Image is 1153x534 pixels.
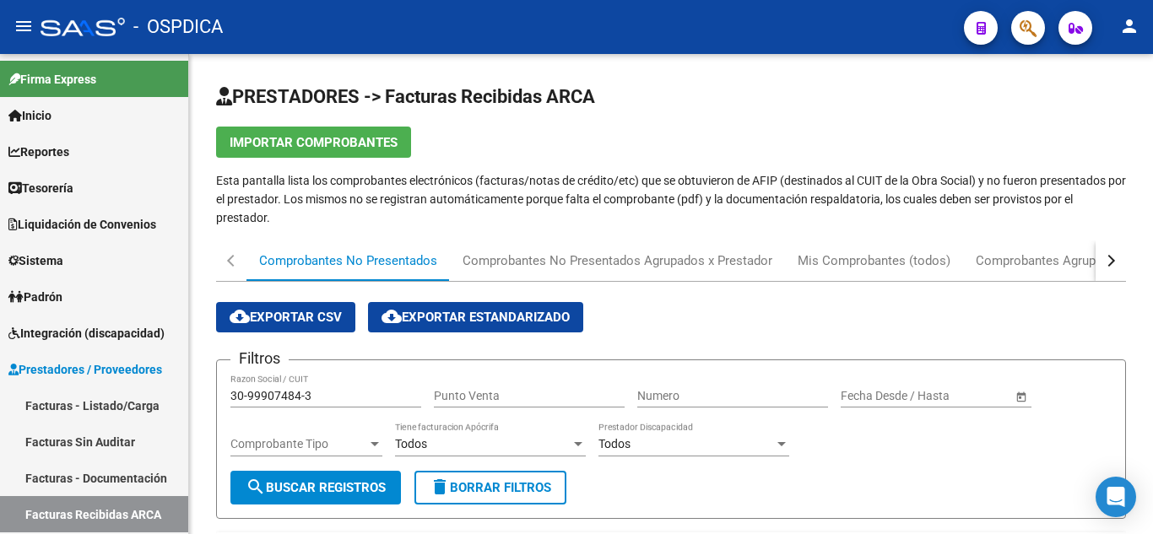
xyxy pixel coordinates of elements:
span: Tesorería [8,179,73,197]
input: Fecha inicio [841,389,902,403]
span: Sistema [8,251,63,270]
mat-icon: delete [430,477,450,497]
span: Importar Comprobantes [230,135,398,150]
span: Exportar CSV [230,310,342,325]
button: Open calendar [1012,387,1030,405]
mat-icon: menu [14,16,34,36]
span: Inicio [8,106,51,125]
button: Importar Comprobantes [216,127,411,158]
mat-icon: cloud_download [230,306,250,326]
button: Exportar CSV [216,302,355,332]
div: Comprobantes No Presentados [259,251,437,270]
div: Open Intercom Messenger [1096,477,1136,517]
span: Reportes [8,143,69,161]
mat-icon: cloud_download [382,306,402,326]
span: - OSPDICA [133,8,223,46]
button: Exportar Estandarizado [368,302,583,332]
span: Todos [395,437,427,450]
span: Liquidación de Convenios [8,215,156,234]
span: Firma Express [8,70,96,89]
button: Borrar Filtros [414,471,566,504]
span: Buscar Registros [246,480,386,495]
span: Padrón [8,288,62,306]
div: Comprobantes No Presentados Agrupados x Prestador [463,251,772,270]
mat-icon: search [246,477,266,497]
span: Borrar Filtros [430,480,551,495]
h2: PRESTADORES -> Facturas Recibidas ARCA [216,81,1126,113]
mat-icon: person [1119,16,1139,36]
span: Todos [598,437,631,450]
button: Buscar Registros [230,471,401,504]
span: Prestadores / Proveedores [8,360,162,379]
span: Exportar Estandarizado [382,310,570,325]
span: Comprobante Tipo [230,437,367,451]
h3: Filtros [230,347,289,370]
div: Mis Comprobantes (todos) [798,251,950,270]
input: Fecha fin [917,389,999,403]
p: Esta pantalla lista los comprobantes electrónicos (facturas/notas de crédito/etc) que se obtuvier... [216,171,1126,227]
span: Integración (discapacidad) [8,324,165,343]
